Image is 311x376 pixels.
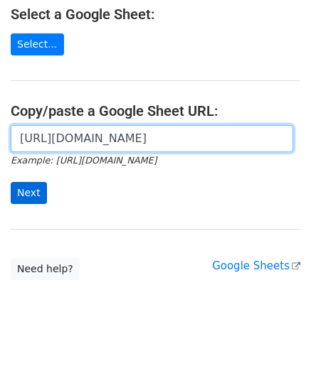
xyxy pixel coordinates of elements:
input: Paste your Google Sheet URL here [11,125,293,152]
h4: Copy/paste a Google Sheet URL: [11,102,300,119]
iframe: Chat Widget [240,308,311,376]
a: Google Sheets [212,259,300,272]
a: Need help? [11,258,80,280]
a: Select... [11,33,64,55]
input: Next [11,182,47,204]
small: Example: [URL][DOMAIN_NAME] [11,155,157,166]
h4: Select a Google Sheet: [11,6,300,23]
